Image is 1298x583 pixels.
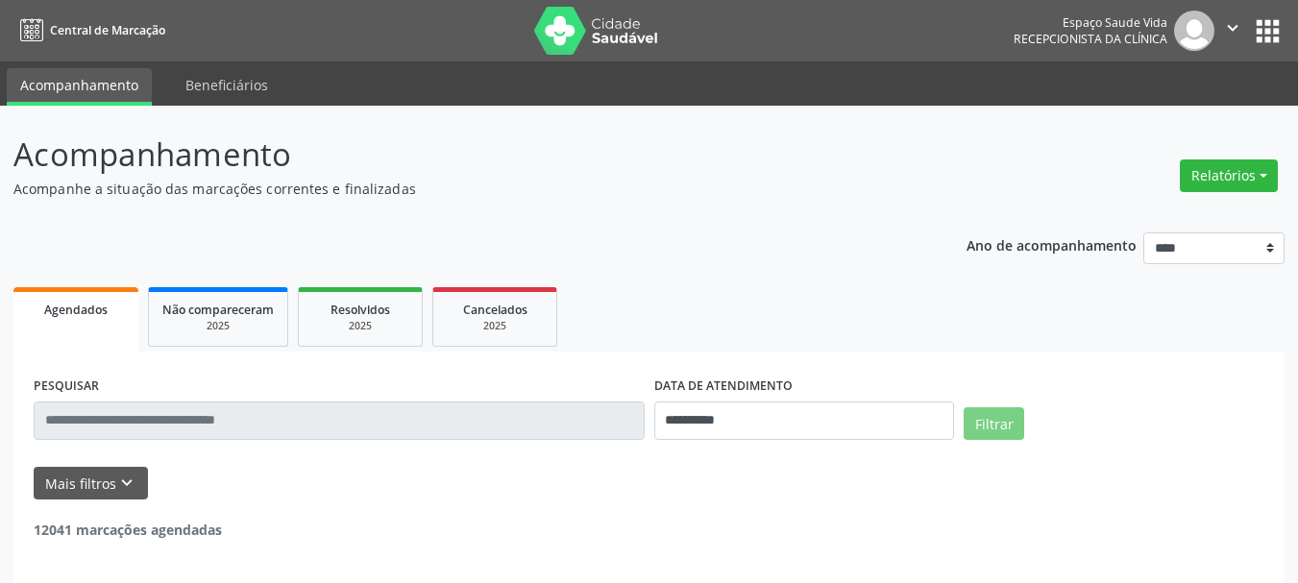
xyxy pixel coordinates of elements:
strong: 12041 marcações agendadas [34,521,222,539]
a: Beneficiários [172,68,282,102]
a: Central de Marcação [13,14,165,46]
div: 2025 [162,319,274,333]
button:  [1214,11,1251,51]
span: Recepcionista da clínica [1014,31,1167,47]
p: Acompanhamento [13,131,903,179]
p: Ano de acompanhamento [967,232,1137,256]
button: Relatórios [1180,159,1278,192]
label: PESQUISAR [34,372,99,401]
p: Acompanhe a situação das marcações correntes e finalizadas [13,179,903,199]
i: keyboard_arrow_down [116,473,137,494]
button: Filtrar [964,407,1024,440]
span: Resolvidos [331,302,390,318]
span: Cancelados [463,302,527,318]
span: Central de Marcação [50,22,165,38]
img: img [1174,11,1214,51]
a: Acompanhamento [7,68,152,106]
span: Agendados [44,302,108,318]
i:  [1222,17,1243,38]
div: Espaço Saude Vida [1014,14,1167,31]
button: Mais filtroskeyboard_arrow_down [34,467,148,500]
button: apps [1251,14,1285,48]
span: Não compareceram [162,302,274,318]
div: 2025 [312,319,408,333]
div: 2025 [447,319,543,333]
label: DATA DE ATENDIMENTO [654,372,793,401]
